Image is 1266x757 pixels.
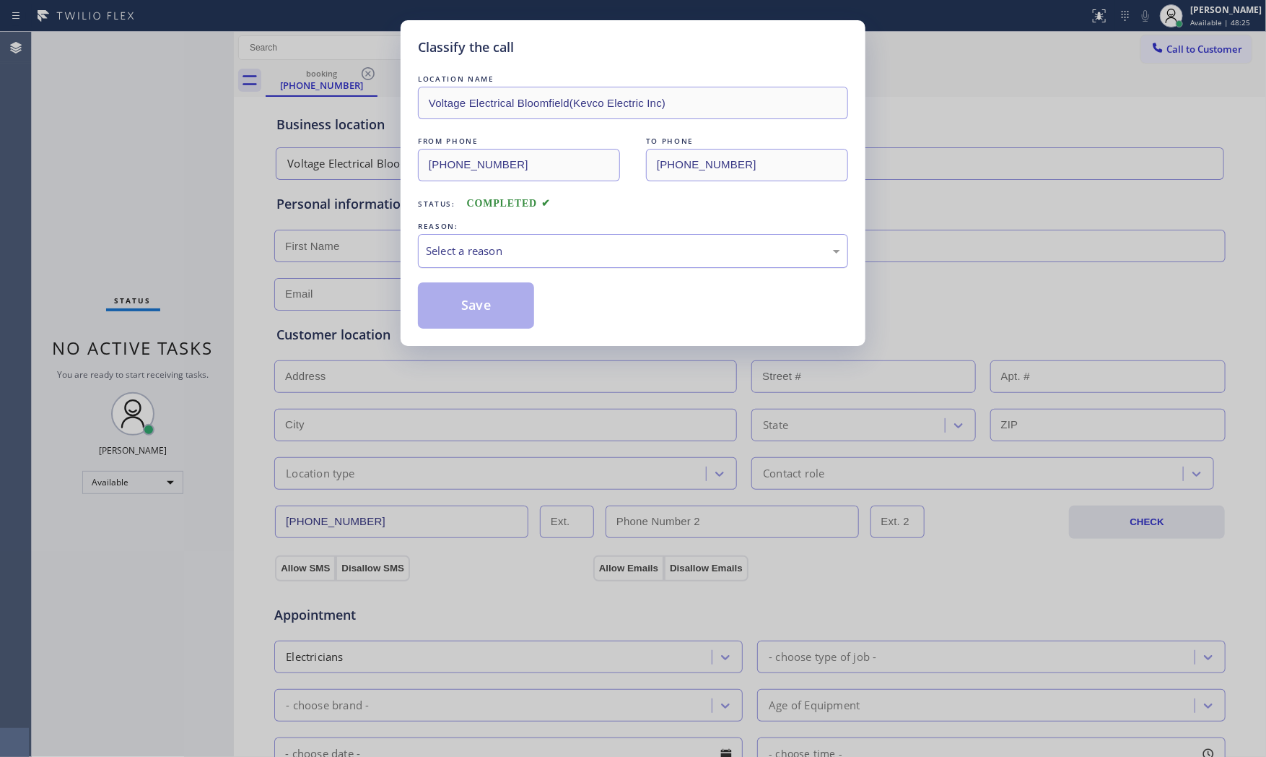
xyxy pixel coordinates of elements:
button: Save [418,282,534,329]
div: Select a reason [426,243,840,259]
input: To phone [646,149,848,181]
div: FROM PHONE [418,134,620,149]
input: From phone [418,149,620,181]
span: COMPLETED [467,198,551,209]
div: LOCATION NAME [418,72,848,87]
div: REASON: [418,219,848,234]
div: TO PHONE [646,134,848,149]
h5: Classify the call [418,38,514,57]
span: Status: [418,199,455,209]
